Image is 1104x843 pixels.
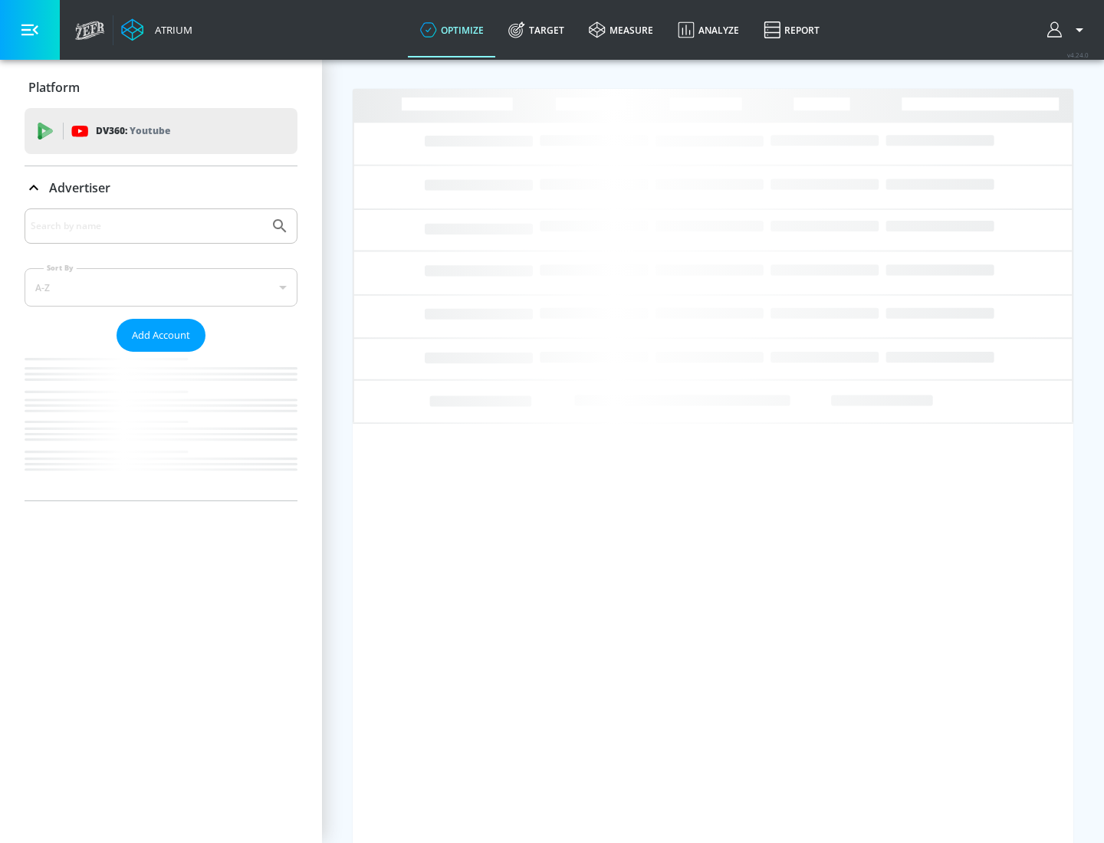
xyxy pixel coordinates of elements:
div: Advertiser [25,208,297,500]
p: Youtube [130,123,170,139]
a: Analyze [665,2,751,57]
input: Search by name [31,216,263,236]
a: optimize [408,2,496,57]
div: DV360: Youtube [25,108,297,154]
p: Advertiser [49,179,110,196]
div: Advertiser [25,166,297,209]
p: Platform [28,79,80,96]
label: Sort By [44,263,77,273]
a: measure [577,2,665,57]
span: Add Account [132,326,190,344]
div: Platform [25,66,297,109]
a: Target [496,2,577,57]
nav: list of Advertiser [25,352,297,500]
a: Report [751,2,832,57]
a: Atrium [121,18,192,41]
button: Add Account [117,319,205,352]
div: A-Z [25,268,297,307]
p: DV360: [96,123,170,139]
span: v 4.24.0 [1067,51,1089,59]
div: Atrium [149,23,192,37]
